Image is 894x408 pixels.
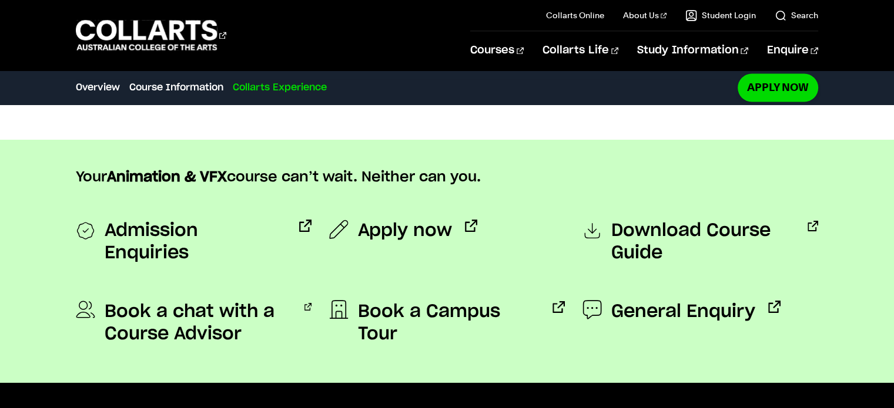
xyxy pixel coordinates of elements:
[358,301,540,345] span: Book a Campus Tour
[233,80,327,95] a: Collarts Experience
[546,9,604,21] a: Collarts Online
[582,301,781,323] a: General Enquiry
[767,31,818,70] a: Enquire
[623,9,667,21] a: About Us
[637,31,748,70] a: Study Information
[611,220,795,264] span: Download Course Guide
[738,73,818,101] a: Apply Now
[76,220,312,264] a: Admission Enquiries
[76,301,312,345] a: Book a chat with a Course Advisor
[329,301,565,345] a: Book a Campus Tour
[105,220,286,264] span: Admission Enquiries
[107,170,227,184] strong: Animation & VFX
[329,220,477,242] a: Apply now
[611,301,755,323] span: General Enquiry
[470,31,524,70] a: Courses
[76,80,120,95] a: Overview
[543,31,618,70] a: Collarts Life
[685,9,756,21] a: Student Login
[582,220,818,264] a: Download Course Guide
[358,220,452,242] span: Apply now
[76,168,818,187] p: Your course can’t wait. Neither can you.
[775,9,818,21] a: Search
[105,301,291,345] span: Book a chat with a Course Advisor
[129,80,223,95] a: Course Information
[76,18,226,52] div: Go to homepage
